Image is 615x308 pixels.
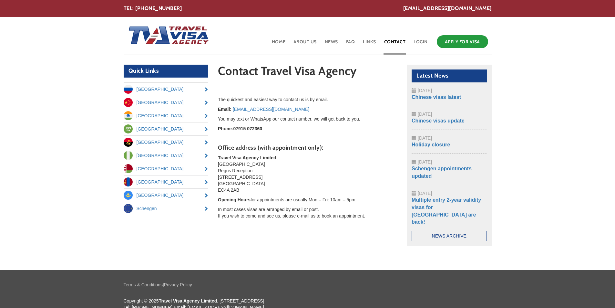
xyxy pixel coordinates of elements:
[218,96,397,103] p: The quickest and easiest way to contact us is by email.
[124,149,209,162] a: [GEOGRAPHIC_DATA]
[384,34,406,55] a: Contact
[271,34,286,55] a: Home
[124,96,209,109] a: [GEOGRAPHIC_DATA]
[218,196,397,203] p: for appointments are usually Mon – Fri: 10am – 5pm.
[124,5,492,12] div: TEL: [PHONE_NUMBER]
[218,65,397,80] h1: Contact Travel Visa Agency
[437,35,488,48] a: Apply for Visa
[218,154,397,193] p: [GEOGRAPHIC_DATA] Regus Reception [STREET_ADDRESS] [GEOGRAPHIC_DATA] EC4A 2AB
[159,298,217,303] strong: Travel Visa Agency Limited
[412,118,465,123] a: Chinese visas update
[218,155,276,160] strong: Travel Visa Agency Limited
[124,136,209,149] a: [GEOGRAPHIC_DATA]
[233,107,309,112] a: [EMAIL_ADDRESS][DOMAIN_NAME]
[412,166,472,179] a: Schengen appointments updated
[412,94,461,100] a: Chinese visas latest
[218,197,251,202] strong: Opening Hours
[403,5,492,12] a: [EMAIL_ADDRESS][DOMAIN_NAME]
[412,69,487,82] h2: Latest News
[418,112,432,117] span: [DATE]
[124,83,209,96] a: [GEOGRAPHIC_DATA]
[418,191,432,196] span: [DATE]
[218,116,397,122] p: You may text or WhatsApp our contact number, we will get back to you.
[124,281,492,288] p: |
[124,109,209,122] a: [GEOGRAPHIC_DATA]
[345,34,356,55] a: FAQ
[218,126,233,131] strong: Phone:
[218,144,323,151] strong: Office address (with appointment only):
[413,34,428,55] a: Login
[233,126,262,131] strong: 07915 072360
[124,189,209,202] a: [GEOGRAPHIC_DATA]
[293,34,317,55] a: About Us
[418,135,432,141] span: [DATE]
[418,159,432,165] span: [DATE]
[412,231,487,241] a: News Archive
[124,282,163,287] a: Terms & Conditions
[218,107,231,112] strong: Email:
[362,34,377,55] a: Links
[124,202,209,215] a: Schengen
[412,142,450,147] a: Holiday closure
[412,197,481,225] a: Multiple entry 2-year validity visas for [GEOGRAPHIC_DATA] are back!
[124,162,209,175] a: [GEOGRAPHIC_DATA]
[124,175,209,188] a: [GEOGRAPHIC_DATA]
[418,88,432,93] span: [DATE]
[164,282,192,287] a: Privacy Policy
[124,122,209,135] a: [GEOGRAPHIC_DATA]
[218,206,397,219] p: In most cases visas are arranged by email or post. If you wish to come and see us, please e-mail ...
[124,20,210,52] img: Home
[324,34,339,55] a: News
